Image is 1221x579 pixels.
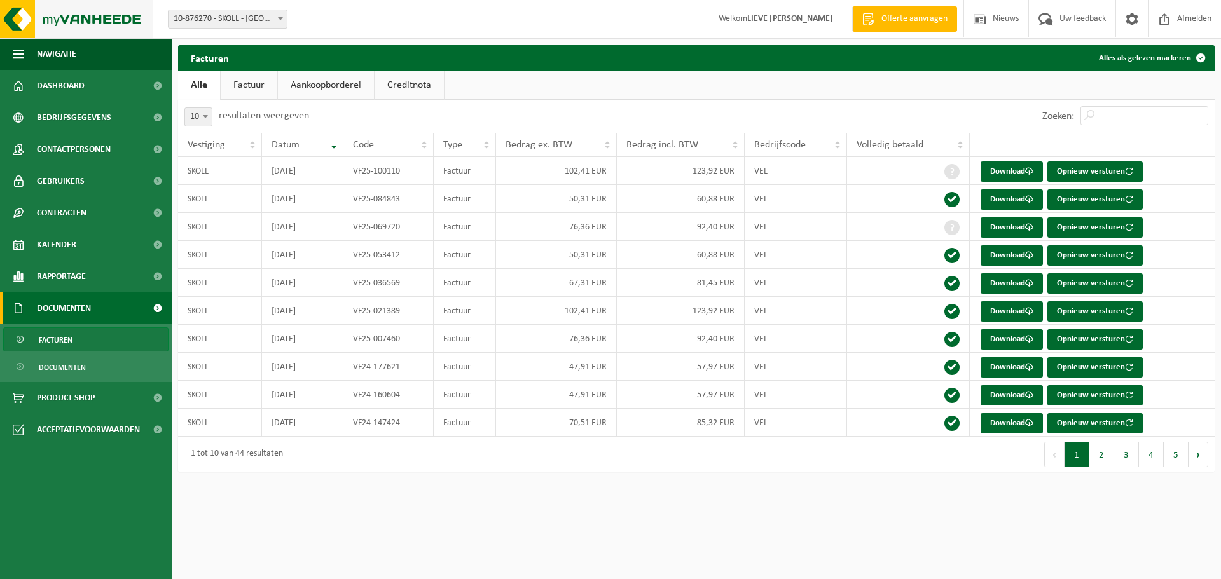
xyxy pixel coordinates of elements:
[37,133,111,165] span: Contactpersonen
[178,241,262,269] td: SKOLL
[343,325,434,353] td: VF25-007460
[221,71,277,100] a: Factuur
[852,6,957,32] a: Offerte aanvragen
[278,71,374,100] a: Aankoopborderel
[188,140,225,150] span: Vestiging
[434,213,496,241] td: Factuur
[37,197,86,229] span: Contracten
[434,325,496,353] td: Factuur
[37,261,86,292] span: Rapportage
[617,157,744,185] td: 123,92 EUR
[262,353,343,381] td: [DATE]
[496,381,617,409] td: 47,91 EUR
[747,14,833,24] strong: LIEVE [PERSON_NAME]
[745,241,848,269] td: VEL
[506,140,572,150] span: Bedrag ex. BTW
[1047,161,1143,182] button: Opnieuw versturen
[37,292,91,324] span: Documenten
[343,381,434,409] td: VF24-160604
[745,269,848,297] td: VEL
[1089,442,1114,467] button: 2
[496,241,617,269] td: 50,31 EUR
[262,269,343,297] td: [DATE]
[37,414,140,446] span: Acceptatievoorwaarden
[1047,385,1143,405] button: Opnieuw versturen
[262,297,343,325] td: [DATE]
[262,241,343,269] td: [DATE]
[262,185,343,213] td: [DATE]
[184,443,283,466] div: 1 tot 10 van 44 resultaten
[496,185,617,213] td: 50,31 EUR
[178,185,262,213] td: SKOLL
[434,353,496,381] td: Factuur
[343,297,434,325] td: VF25-021389
[981,301,1043,322] a: Download
[617,241,744,269] td: 60,88 EUR
[1047,273,1143,294] button: Opnieuw versturen
[981,413,1043,433] a: Download
[1047,413,1143,433] button: Opnieuw versturen
[1047,329,1143,350] button: Opnieuw versturen
[168,10,287,29] span: 10-876270 - SKOLL - AALST
[434,269,496,297] td: Factuur
[178,409,262,437] td: SKOLL
[1042,111,1074,121] label: Zoeken:
[343,213,434,241] td: VF25-069720
[745,213,848,241] td: VEL
[443,140,462,150] span: Type
[39,355,86,379] span: Documenten
[1164,442,1189,467] button: 5
[878,13,951,25] span: Offerte aanvragen
[184,107,212,126] span: 10
[1047,301,1143,322] button: Opnieuw versturen
[37,165,85,197] span: Gebruikers
[1047,217,1143,238] button: Opnieuw versturen
[343,409,434,437] td: VF24-147424
[496,353,617,381] td: 47,91 EUR
[375,71,444,100] a: Creditnota
[617,213,744,241] td: 92,40 EUR
[178,381,262,409] td: SKOLL
[178,71,220,100] a: Alle
[981,161,1043,182] a: Download
[262,409,343,437] td: [DATE]
[496,157,617,185] td: 102,41 EUR
[617,325,744,353] td: 92,40 EUR
[343,185,434,213] td: VF25-084843
[219,111,309,121] label: resultaten weergeven
[496,409,617,437] td: 70,51 EUR
[262,381,343,409] td: [DATE]
[617,381,744,409] td: 57,97 EUR
[37,382,95,414] span: Product Shop
[981,385,1043,405] a: Download
[626,140,698,150] span: Bedrag incl. BTW
[754,140,806,150] span: Bedrijfscode
[496,325,617,353] td: 76,36 EUR
[39,328,72,352] span: Facturen
[434,409,496,437] td: Factuur
[745,185,848,213] td: VEL
[745,381,848,409] td: VEL
[37,229,76,261] span: Kalender
[745,297,848,325] td: VEL
[434,381,496,409] td: Factuur
[353,140,374,150] span: Code
[1089,45,1213,71] button: Alles als gelezen markeren
[981,329,1043,350] a: Download
[185,108,212,126] span: 10
[1189,442,1208,467] button: Next
[1047,357,1143,378] button: Opnieuw versturen
[343,241,434,269] td: VF25-053412
[178,157,262,185] td: SKOLL
[343,157,434,185] td: VF25-100110
[343,269,434,297] td: VF25-036569
[1139,442,1164,467] button: 4
[496,269,617,297] td: 67,31 EUR
[178,353,262,381] td: SKOLL
[178,45,242,70] h2: Facturen
[981,245,1043,266] a: Download
[262,325,343,353] td: [DATE]
[1044,442,1065,467] button: Previous
[169,10,287,28] span: 10-876270 - SKOLL - AALST
[434,157,496,185] td: Factuur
